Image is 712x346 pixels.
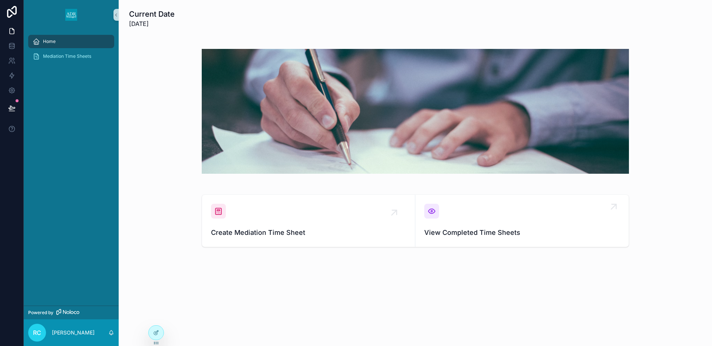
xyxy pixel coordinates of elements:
[129,19,175,28] span: [DATE]
[43,53,91,59] span: Mediation Time Sheets
[24,30,119,73] div: scrollable content
[52,329,95,336] p: [PERSON_NAME]
[65,9,77,21] img: App logo
[202,49,629,174] img: 27711-Screenshot-2025-04-01-at-7.35.48-PM.png
[24,306,119,319] a: Powered by
[28,35,114,48] a: Home
[415,195,629,247] a: View Completed Time Sheets
[424,227,620,238] span: View Completed Time Sheets
[43,39,56,44] span: Home
[28,50,114,63] a: Mediation Time Sheets
[129,9,175,19] h1: Current Date
[28,310,53,316] span: Powered by
[202,195,415,247] a: Create Mediation Time Sheet
[33,328,41,337] span: RC
[211,227,406,238] span: Create Mediation Time Sheet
